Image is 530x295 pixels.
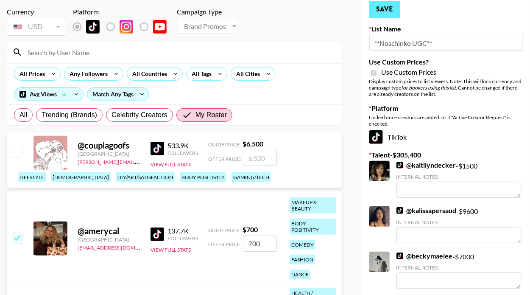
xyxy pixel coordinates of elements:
[112,110,167,120] span: Celebrity Creators
[64,67,109,80] div: Any Followers
[396,252,453,260] a: @beckymaelee
[396,206,522,243] div: - $ 9600
[231,67,262,80] div: All Cities
[73,8,173,16] div: Platform
[22,45,337,59] input: Search by User Name
[151,247,191,253] button: View Full Stats
[369,78,523,97] div: Display custom prices to list viewers. Note: This will lock currency and campaign type . Cannot b...
[208,141,241,148] span: Guide Price:
[167,235,198,242] div: Followers
[396,264,522,271] div: Internal Notes:
[7,16,66,37] div: Currency is locked to USD
[396,174,522,180] div: Internal Notes:
[369,25,523,33] label: List Name
[290,197,336,214] div: makeup & beauty
[8,20,64,34] div: USD
[369,104,523,112] label: Platform
[187,67,213,80] div: All Tags
[369,130,523,144] div: TikTok
[78,236,140,243] div: [GEOGRAPHIC_DATA]
[208,241,241,247] span: Offer Price:
[402,84,456,91] em: for bookers using this list
[232,172,271,182] div: gaming/tech
[151,228,164,241] img: TikTok
[78,243,163,251] a: [EMAIL_ADDRESS][DOMAIN_NAME]
[243,150,277,166] input: 6,500
[167,141,198,150] div: 533.9K
[290,240,315,250] div: comedy
[290,219,336,235] div: body positivity
[78,151,140,157] div: [GEOGRAPHIC_DATA]
[86,20,100,34] img: TikTok
[396,161,522,198] div: - $ 1500
[151,161,191,168] button: View Full Stats
[396,219,522,225] div: Internal Notes:
[369,151,523,159] label: Talent - $ 305,400
[14,88,83,101] div: Avg Views
[14,67,47,80] div: All Prices
[369,58,523,66] label: Use Custom Prices?
[208,227,241,233] span: Guide Price:
[396,252,522,289] div: - $ 7000
[369,130,383,144] img: TikTok
[51,172,111,182] div: [DEMOGRAPHIC_DATA]
[369,1,400,18] button: Save
[180,172,226,182] div: body positivity
[195,110,227,120] span: My Roster
[120,20,133,34] img: Instagram
[167,227,198,235] div: 137.7K
[382,68,437,76] span: Use Custom Prices
[153,20,167,34] img: YouTube
[369,114,523,127] div: Locked once creators are added, or if "Active Creator Request" is checked.
[127,67,169,80] div: All Countries
[20,110,27,120] span: All
[396,206,457,215] a: @kalissapersaud
[396,253,403,259] img: TikTok
[167,150,198,156] div: Followers
[290,270,310,279] div: dance
[177,8,238,16] div: Campaign Type
[87,88,149,101] div: Match Any Tags
[243,140,263,148] strong: $ 6,500
[78,157,203,165] a: [PERSON_NAME][EMAIL_ADDRESS][DOMAIN_NAME]
[78,226,140,236] div: @ amerycal
[243,236,277,252] input: 700
[208,156,241,162] span: Offer Price:
[78,140,140,151] div: @ couplagoofs
[151,142,164,155] img: TikTok
[73,18,173,36] div: List locked to TikTok.
[396,207,403,214] img: TikTok
[290,255,315,264] div: fashion
[396,161,456,169] a: @kaitilyndecker
[116,172,175,182] div: diy/art/satisfaction
[7,8,66,16] div: Currency
[18,172,46,182] div: lifestyle
[243,225,258,233] strong: $ 700
[42,110,97,120] span: Trending (Brands)
[396,162,403,169] img: TikTok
